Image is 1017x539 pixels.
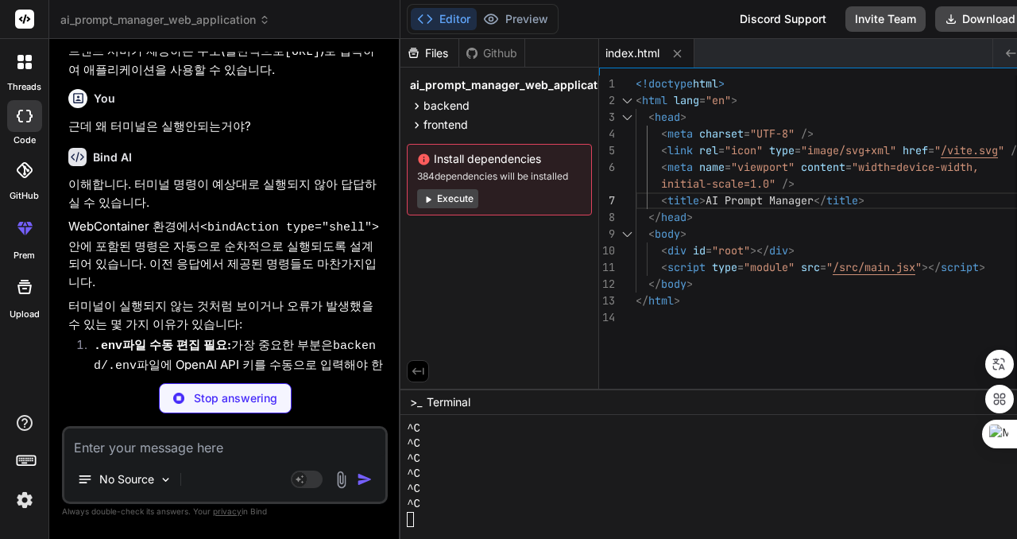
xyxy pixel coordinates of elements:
span: body [661,277,686,291]
h6: Bind AI [93,149,132,165]
label: prem [14,249,35,262]
div: 1 [599,76,615,92]
span: head [655,110,680,124]
span: > [680,110,686,124]
span: html [693,76,718,91]
span: > [731,93,737,107]
span: ^C [407,482,420,497]
span: link [667,143,693,157]
span: = [820,260,826,274]
span: ^C [407,436,420,452]
img: attachment [332,471,350,489]
span: script [667,260,706,274]
span: ai_prompt_manager_web_application [60,12,270,28]
span: = [795,143,801,157]
span: ^C [407,467,420,482]
span: = [718,143,725,157]
p: Always double-check its answers. Your in Bind [62,504,388,519]
p: 근데 왜 터미널은 실행안되는거야? [68,118,385,136]
span: /src/main.jsx [833,260,915,274]
span: > [699,193,706,207]
div: Click to collapse the range. [617,226,637,242]
span: /> [801,126,814,141]
span: ></ [922,260,941,274]
span: "image/svg+xml" [801,143,896,157]
span: frontend [423,117,468,133]
code: [URL] [284,45,320,59]
span: < [636,93,642,107]
p: WebContainer 환경에서 안에 포함된 명령은 자동으로 순차적으로 실행되도록 설계되어 있습니다. 이전 응답에서 제공된 명령들도 마찬가지입니다. [68,218,385,291]
span: ^C [407,497,420,512]
p: No Source [99,471,154,487]
code: .env [94,339,122,353]
div: 3 [599,109,615,126]
span: = [928,143,934,157]
span: index.html [605,45,659,61]
span: < [661,126,667,141]
label: code [14,134,36,147]
span: > [979,260,985,274]
span: > [858,193,864,207]
span: < [661,193,667,207]
span: "UTF-8" [750,126,795,141]
span: ^C [407,421,420,436]
span: "en" [706,93,731,107]
button: Preview [477,8,555,30]
span: < [661,243,667,258]
span: meta [667,126,693,141]
img: Pick Models [159,473,172,487]
span: = [845,160,852,174]
p: 이해합니다. 터미널 명령이 예상대로 실행되지 않아 답답하실 수 있습니다. [68,176,385,211]
span: < [648,227,655,241]
div: 8 [599,209,615,226]
span: backend [423,98,470,114]
span: " [998,143,1004,157]
span: < [648,110,655,124]
span: "root" [712,243,750,258]
span: "icon" [725,143,763,157]
div: 4 [599,126,615,142]
span: script [941,260,979,274]
p: Stop answering [194,390,277,406]
span: = [706,243,712,258]
div: Files [400,45,458,61]
div: 6 [599,159,615,176]
p: 가장 중요한 부분은 파일에 OpenAI API 키를 수동으로 입력해야 한다는 점입니다. 이전 단계에서 파일은 생성되었지만, 라는 플레이스홀더가 포함되어 있습니다. 이 부분을 ... [94,336,385,486]
div: Github [459,45,524,61]
span: privacy [213,506,242,516]
span: " [934,143,941,157]
span: "viewport" [731,160,795,174]
span: = [744,126,750,141]
span: type [769,143,795,157]
span: AI Prompt Manager [706,193,814,207]
span: /> [782,176,795,191]
strong: 파일 수동 편집 필요: [94,337,231,352]
span: href [903,143,928,157]
span: </ [636,293,648,308]
span: ></ [750,243,769,258]
div: 10 [599,242,615,259]
div: Click to collapse the range. [617,92,637,109]
span: Install dependencies [417,151,582,167]
span: = [737,260,744,274]
span: title [826,193,858,207]
span: < [661,160,667,174]
img: icon [357,471,373,487]
div: 2 [599,92,615,109]
span: "width=device-width, [852,160,979,174]
span: body [655,227,680,241]
span: "module" [744,260,795,274]
span: > [686,210,693,224]
span: name [699,160,725,174]
span: title [667,193,699,207]
span: html [642,93,667,107]
div: Discord Support [730,6,836,32]
span: meta [667,160,693,174]
span: > [674,293,680,308]
span: html [648,293,674,308]
span: < [661,260,667,274]
span: rel [699,143,718,157]
div: 14 [599,309,615,326]
span: id [693,243,706,258]
span: > [686,277,693,291]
